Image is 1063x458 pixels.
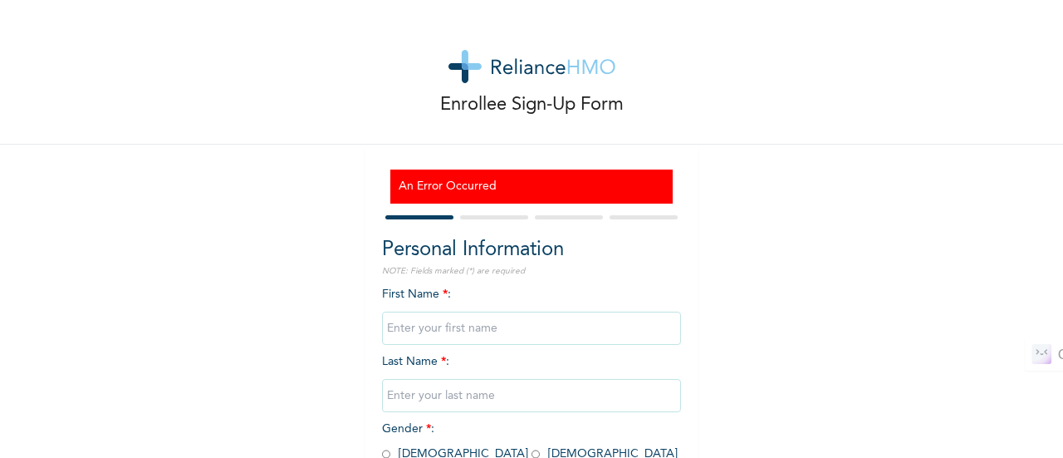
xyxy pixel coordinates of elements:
[382,235,681,265] h2: Personal Information
[382,288,681,334] span: First Name :
[448,50,615,83] img: logo
[382,312,681,345] input: Enter your first name
[382,356,681,401] span: Last Name :
[440,91,624,119] p: Enrollee Sign-Up Form
[382,265,681,278] p: NOTE: Fields marked (*) are required
[382,379,681,412] input: Enter your last name
[399,178,664,195] h3: An Error Occurred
